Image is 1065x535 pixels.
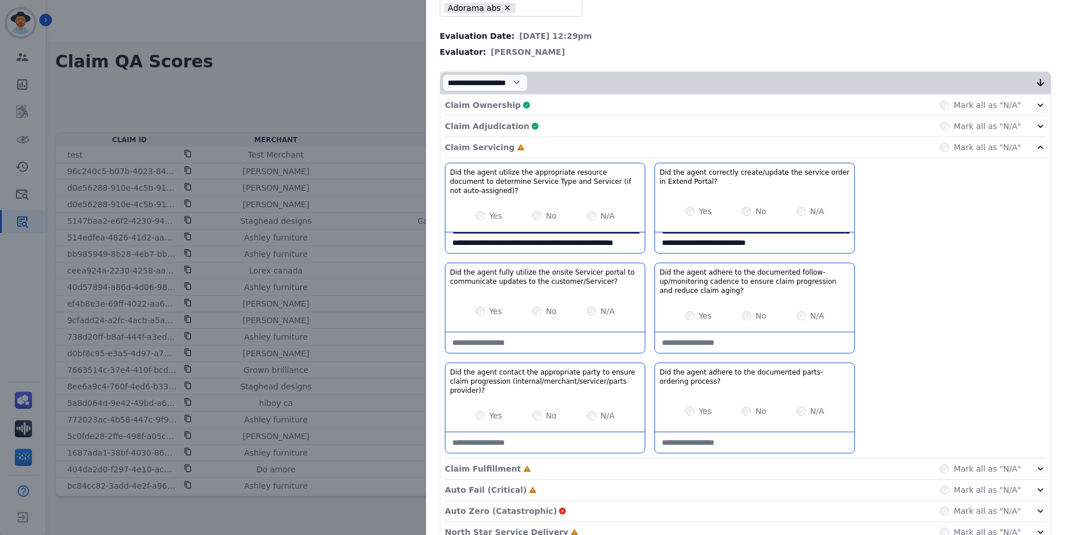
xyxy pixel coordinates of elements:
label: Mark all as "N/A" [954,484,1021,496]
li: Adorama abs [444,3,516,14]
label: No [546,305,557,317]
h3: Did the agent adhere to the documented follow-up/monitoring cadence to ensure claim progression a... [660,268,850,295]
label: Mark all as "N/A" [954,142,1021,153]
label: Mark all as "N/A" [954,463,1021,474]
label: Yes [489,305,503,317]
span: [PERSON_NAME] [491,46,565,58]
label: N/A [601,210,615,222]
label: Yes [699,405,712,417]
label: No [546,410,557,421]
label: No [755,310,766,321]
ul: selected options [443,1,575,15]
span: [DATE] 12:29pm [519,30,592,42]
label: No [546,210,557,222]
label: N/A [601,305,615,317]
p: Claim Adjudication [445,120,529,132]
h3: Did the agent contact the appropriate party to ensure claim progression (internal/merchant/servic... [450,368,640,395]
label: Yes [489,410,503,421]
h3: Did the agent utilize the appropriate resource document to determine Service Type and Servicer (i... [450,168,640,195]
h3: Did the agent adhere to the documented parts-ordering process? [660,368,850,386]
div: Evaluator: [440,46,1051,58]
label: N/A [810,405,825,417]
p: Auto Fail (Critical) [445,484,527,496]
label: Yes [699,310,712,321]
label: Mark all as "N/A" [954,99,1021,111]
label: No [755,405,766,417]
label: No [755,206,766,217]
label: Mark all as "N/A" [954,505,1021,517]
p: Claim Fulfillment [445,463,521,474]
label: Yes [699,206,712,217]
label: N/A [601,410,615,421]
label: N/A [810,310,825,321]
p: Claim Ownership [445,99,521,111]
h3: Did the agent correctly create/update the service order in Extend Portal? [660,168,850,186]
button: Remove Adorama abs [503,3,512,12]
h3: Did the agent fully utilize the onsite Servicer portal to communicate updates to the customer/Ser... [450,268,640,286]
label: N/A [810,206,825,217]
p: Auto Zero (Catastrophic) [445,505,557,517]
p: Claim Servicing [445,142,515,153]
label: Yes [489,210,503,222]
div: Evaluation Date: [440,30,1051,42]
label: Mark all as "N/A" [954,120,1021,132]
